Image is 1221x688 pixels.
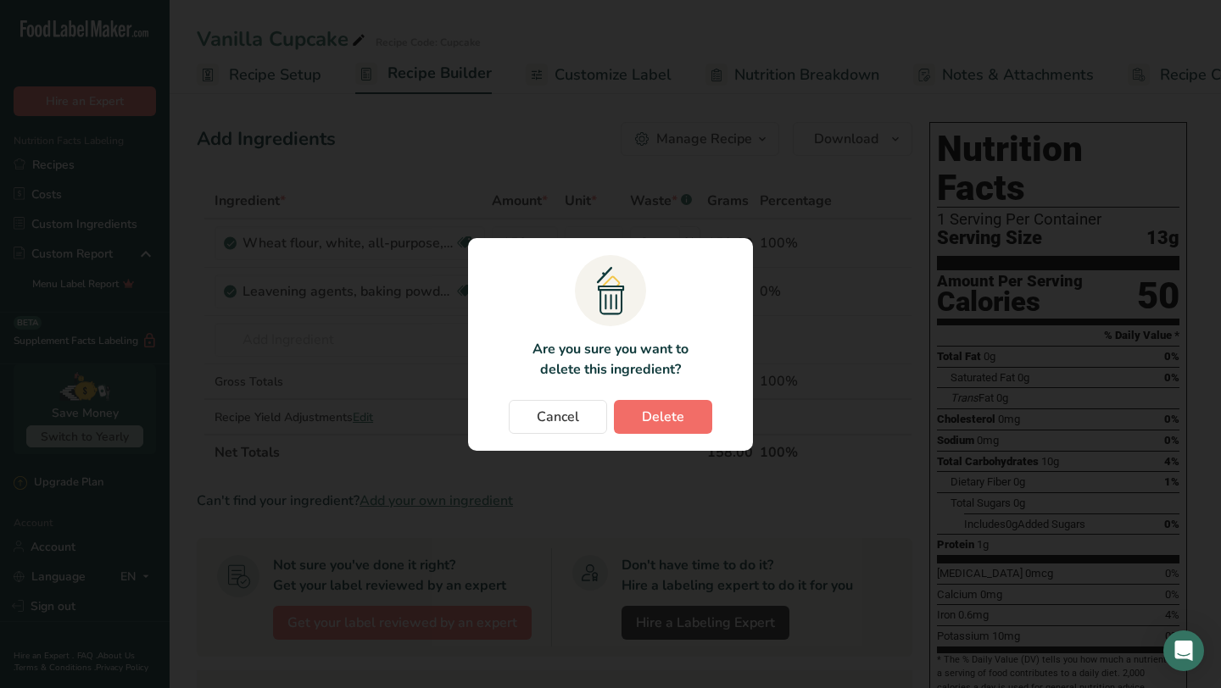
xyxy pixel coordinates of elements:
div: Open Intercom Messenger [1163,630,1204,671]
span: Cancel [537,407,579,427]
button: Cancel [509,400,607,434]
p: Are you sure you want to delete this ingredient? [522,339,698,380]
span: Delete [642,407,684,427]
button: Delete [614,400,712,434]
